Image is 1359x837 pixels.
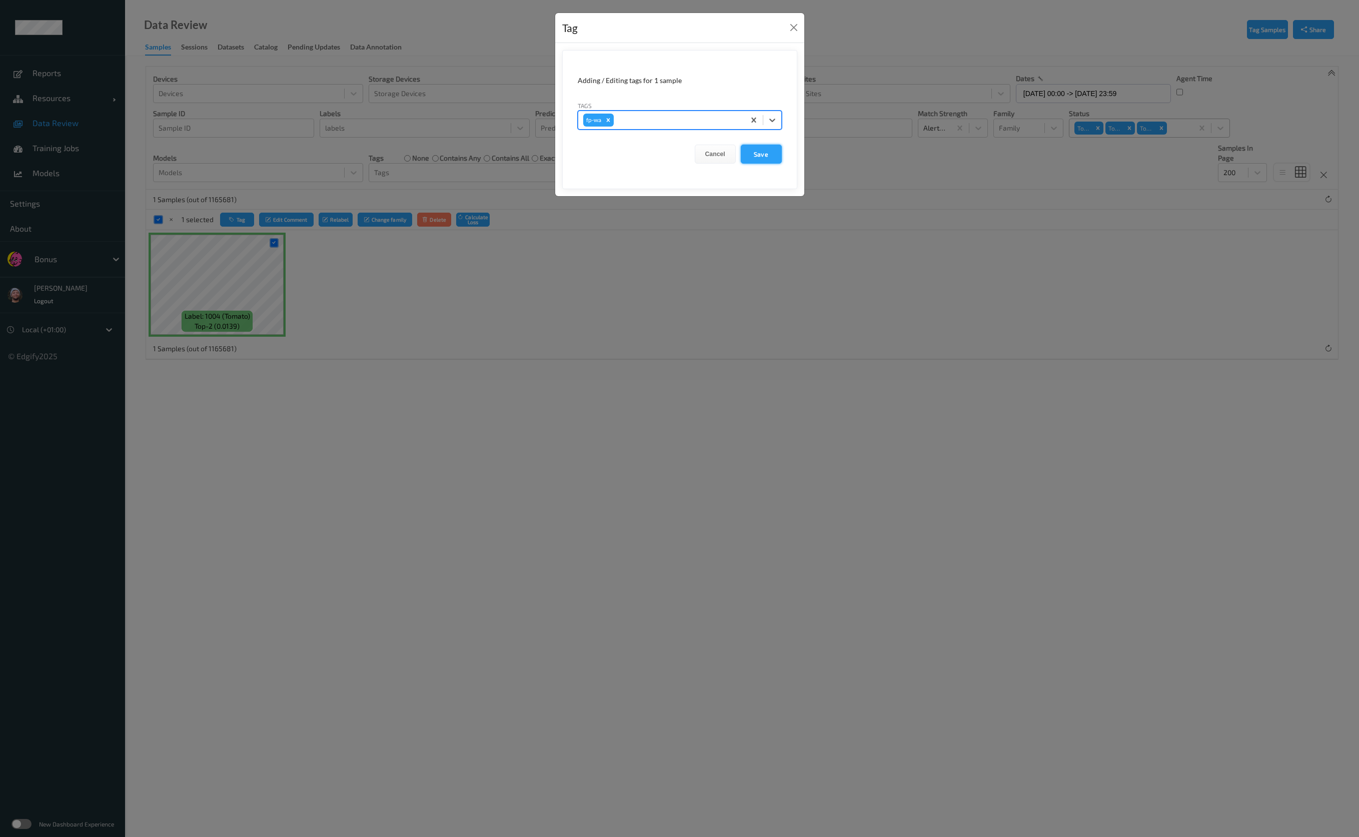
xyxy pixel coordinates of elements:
[787,21,801,35] button: Close
[603,114,614,127] div: Remove fp-wa
[562,20,578,36] div: Tag
[578,76,782,86] div: Adding / Editing tags for 1 sample
[741,145,782,164] button: Save
[578,101,592,110] label: Tags
[583,114,603,127] div: fp-wa
[695,145,736,164] button: Cancel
